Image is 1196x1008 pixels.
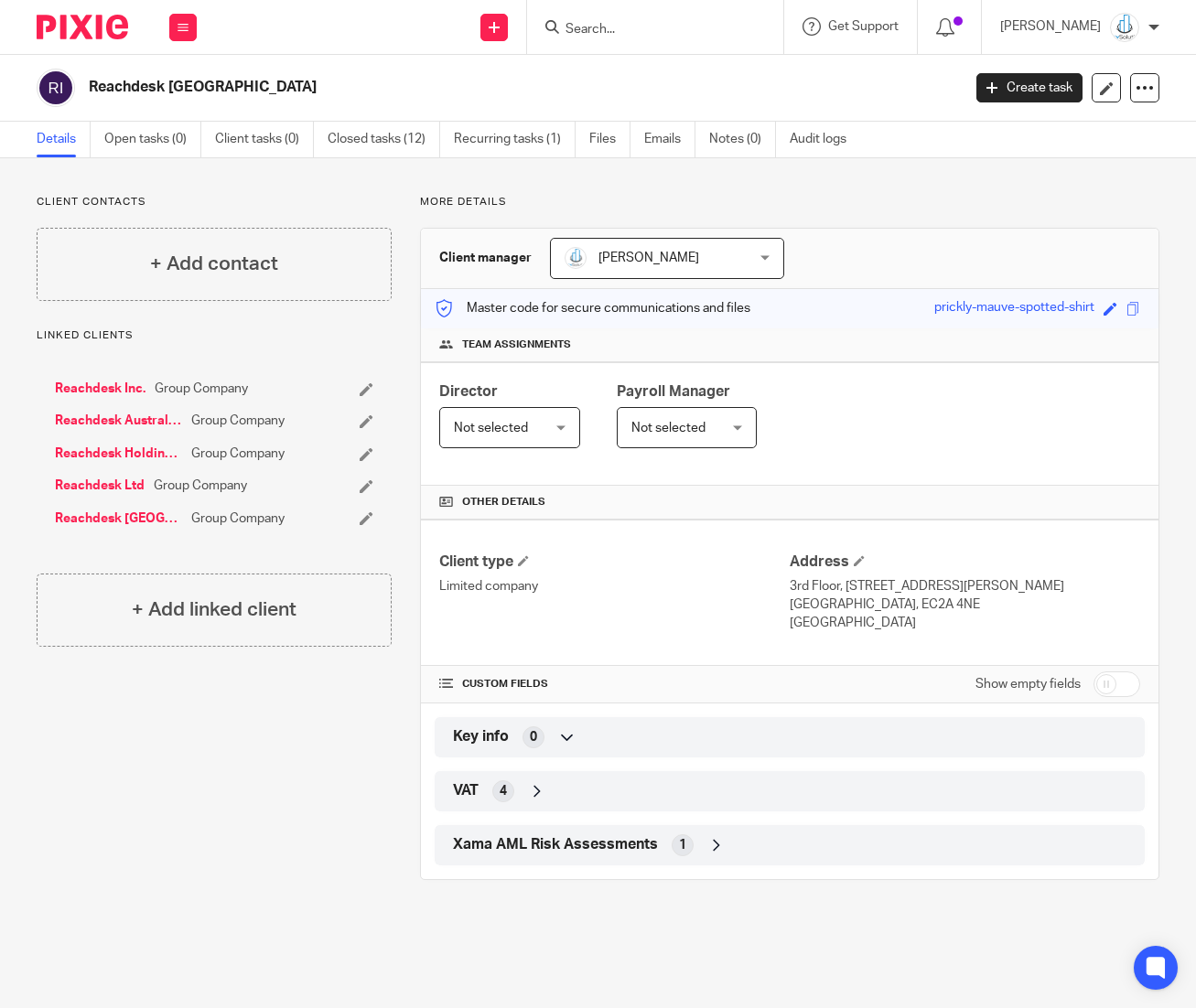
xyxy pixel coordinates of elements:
p: More details [420,195,1159,209]
span: Not selected [631,422,706,434]
span: 1 [679,836,686,854]
a: Files [589,122,630,157]
h4: CUSTOM FIELDS [439,677,790,692]
span: Group Company [191,445,285,463]
span: Payroll Manager [617,384,730,399]
a: Closed tasks (12) [328,122,440,157]
label: Show empty fields [975,675,1081,693]
h2: Reachdesk [GEOGRAPHIC_DATA] [89,78,777,97]
span: Group Company [191,412,285,430]
a: Details [37,122,91,157]
a: Emails [644,122,695,157]
a: Reachdesk [GEOGRAPHIC_DATA], Unipessoal, LDA [55,509,182,528]
span: Group Company [155,380,248,398]
p: Master code for secure communications and files [435,299,750,317]
span: 4 [500,782,507,800]
h4: Address [790,552,1140,572]
img: Pixie [37,15,128,39]
a: Notes (0) [709,122,776,157]
h4: + Add linked client [132,595,296,624]
span: Other details [462,495,545,509]
p: Limited company [439,577,790,595]
a: Open tasks (0) [104,122,201,157]
h3: Client manager [439,249,532,267]
a: Reachdesk Australia Pty Ltd [55,412,182,430]
p: 3rd Floor, [STREET_ADDRESS][PERSON_NAME] [790,577,1140,595]
img: Logo_PNG.png [565,247,587,269]
a: Reachdesk Holdings Inc. [55,445,182,463]
img: svg%3E [37,69,75,107]
p: [PERSON_NAME] [1000,17,1101,36]
span: Director [439,384,498,399]
p: [GEOGRAPHIC_DATA] [790,614,1140,632]
div: prickly-mauve-spotted-shirt [934,298,1094,319]
a: Client tasks (0) [215,122,314,157]
span: Team assignments [462,338,571,352]
span: [PERSON_NAME] [598,252,699,264]
a: Create task [976,73,1083,102]
span: VAT [453,781,479,800]
span: Not selected [454,422,528,434]
p: [GEOGRAPHIC_DATA], EC2A 4NE [790,595,1140,614]
a: Reachdesk Inc. [55,380,145,398]
span: Group Company [154,477,247,495]
a: Audit logs [790,122,860,157]
span: 0 [530,728,537,746]
span: Group Company [191,509,285,528]
img: Logo_PNG.png [1110,13,1139,42]
span: Get Support [828,20,899,33]
h4: + Add contact [150,250,278,278]
input: Search [564,22,728,38]
h4: Client type [439,552,790,572]
p: Client contacts [37,195,392,209]
p: Linked clients [37,328,392,343]
a: Reachdesk Ltd [55,477,145,495]
a: Recurring tasks (1) [454,122,576,157]
span: Key info [453,727,509,746]
span: Xama AML Risk Assessments [453,835,658,854]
